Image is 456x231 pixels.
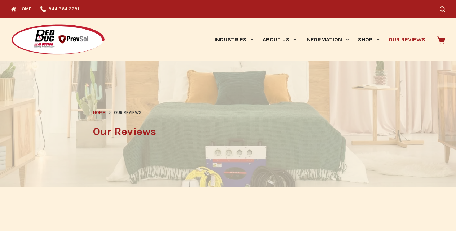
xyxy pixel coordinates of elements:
h1: Our Reviews [93,124,363,140]
a: Industries [210,18,258,61]
a: Our Reviews [384,18,430,61]
span: Our Reviews [114,109,142,116]
img: Prevsol/Bed Bug Heat Doctor [11,24,105,56]
a: About Us [258,18,301,61]
a: Information [301,18,354,61]
button: Search [440,6,445,12]
a: Shop [354,18,384,61]
a: Home [93,109,105,116]
nav: Primary [210,18,430,61]
span: Home [93,110,105,115]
